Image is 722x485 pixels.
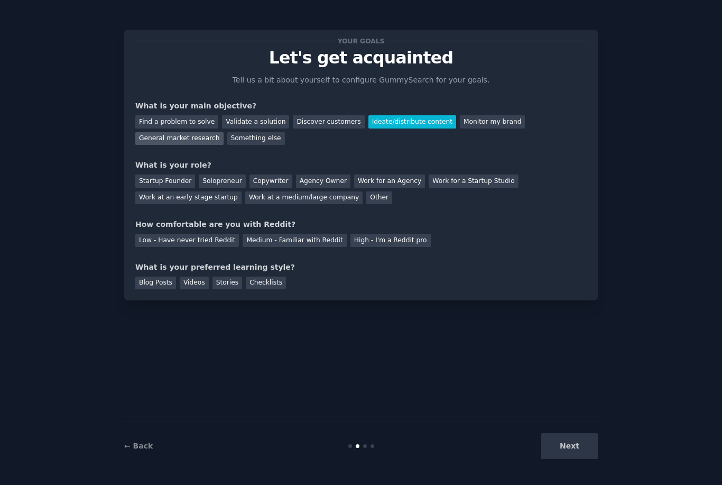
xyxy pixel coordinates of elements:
[135,160,587,171] div: What is your role?
[296,175,350,188] div: Agency Owner
[460,115,525,129] div: Monitor my brand
[246,277,286,290] div: Checklists
[336,35,386,47] span: Your goals
[366,191,392,205] div: Other
[135,262,587,273] div: What is your preferred learning style?
[135,191,242,205] div: Work at an early stage startup
[245,191,363,205] div: Work at a medium/large company
[135,175,195,188] div: Startup Founder
[249,175,292,188] div: Copywriter
[368,115,456,129] div: Ideate/distribute content
[180,277,209,290] div: Videos
[354,175,425,188] div: Work for an Agency
[199,175,245,188] div: Solopreneur
[135,100,587,112] div: What is your main objective?
[135,49,587,67] p: Let's get acquainted
[135,115,218,129] div: Find a problem to solve
[222,115,289,129] div: Validate a solution
[135,277,176,290] div: Blog Posts
[124,442,153,450] a: ← Back
[135,219,587,230] div: How comfortable are you with Reddit?
[212,277,242,290] div: Stories
[350,234,431,247] div: High - I'm a Reddit pro
[135,234,239,247] div: Low - Have never tried Reddit
[243,234,346,247] div: Medium - Familiar with Reddit
[228,75,494,86] p: Tell us a bit about yourself to configure GummySearch for your goals.
[227,132,285,145] div: Something else
[429,175,518,188] div: Work for a Startup Studio
[293,115,364,129] div: Discover customers
[135,132,224,145] div: General market research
